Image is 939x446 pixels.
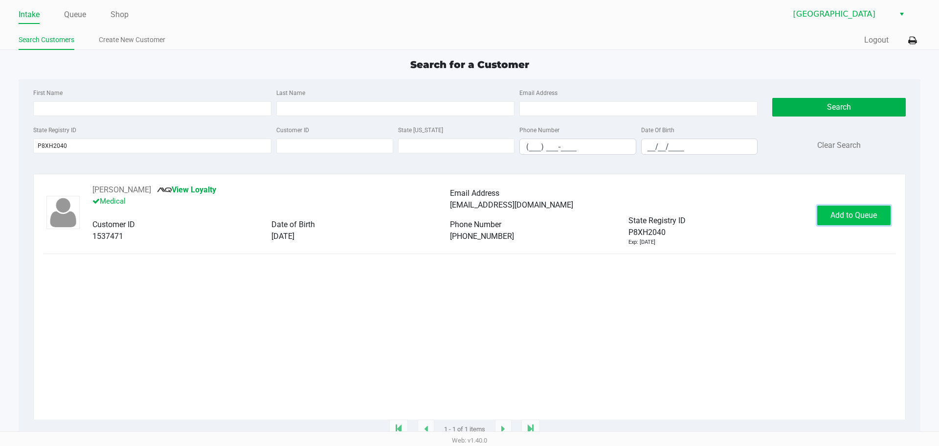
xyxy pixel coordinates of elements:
span: [EMAIL_ADDRESS][DOMAIN_NAME] [450,200,573,210]
span: Email Address [450,188,499,198]
span: Customer ID [92,220,135,229]
span: Search for a Customer [410,59,529,70]
span: Date of Birth [271,220,315,229]
app-submit-button: Previous [418,420,434,439]
button: Logout [864,34,889,46]
button: Search [772,98,905,117]
app-submit-button: Move to first page [389,420,408,439]
a: Queue [64,8,86,22]
span: 1537471 [92,232,123,241]
label: Date Of Birth [641,126,674,135]
span: Web: v1.40.0 [452,437,487,444]
label: Email Address [519,89,558,97]
button: Clear Search [817,140,861,151]
label: State [US_STATE] [398,126,443,135]
a: Search Customers [19,34,74,46]
button: See customer info [92,184,151,196]
span: Add to Queue [830,211,877,220]
span: State Registry ID [628,216,686,225]
span: Phone Number [450,220,501,229]
label: Customer ID [276,126,309,135]
button: Add to Queue [817,206,891,225]
kendo-maskedtextbox: Format: MM/DD/YYYY [641,139,758,155]
label: First Name [33,89,63,97]
a: Intake [19,8,40,22]
kendo-maskedtextbox: Format: (999) 999-9999 [519,139,636,155]
span: [GEOGRAPHIC_DATA] [793,8,889,20]
app-submit-button: Move to last page [521,420,540,439]
a: Shop [111,8,129,22]
span: [PHONE_NUMBER] [450,232,514,241]
a: Create New Customer [99,34,165,46]
span: [DATE] [271,232,294,241]
label: State Registry ID [33,126,76,135]
input: Format: (999) 999-9999 [520,139,636,154]
p: Medical [92,196,450,207]
div: Exp: [DATE] [628,238,655,247]
button: Select [894,5,909,23]
span: P8XH2040 [628,227,666,238]
label: Phone Number [519,126,559,135]
a: View Loyalty [157,185,216,194]
app-submit-button: Next [495,420,512,439]
label: Last Name [276,89,305,97]
span: 1 - 1 of 1 items [444,424,485,434]
input: Format: MM/DD/YYYY [642,139,758,154]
